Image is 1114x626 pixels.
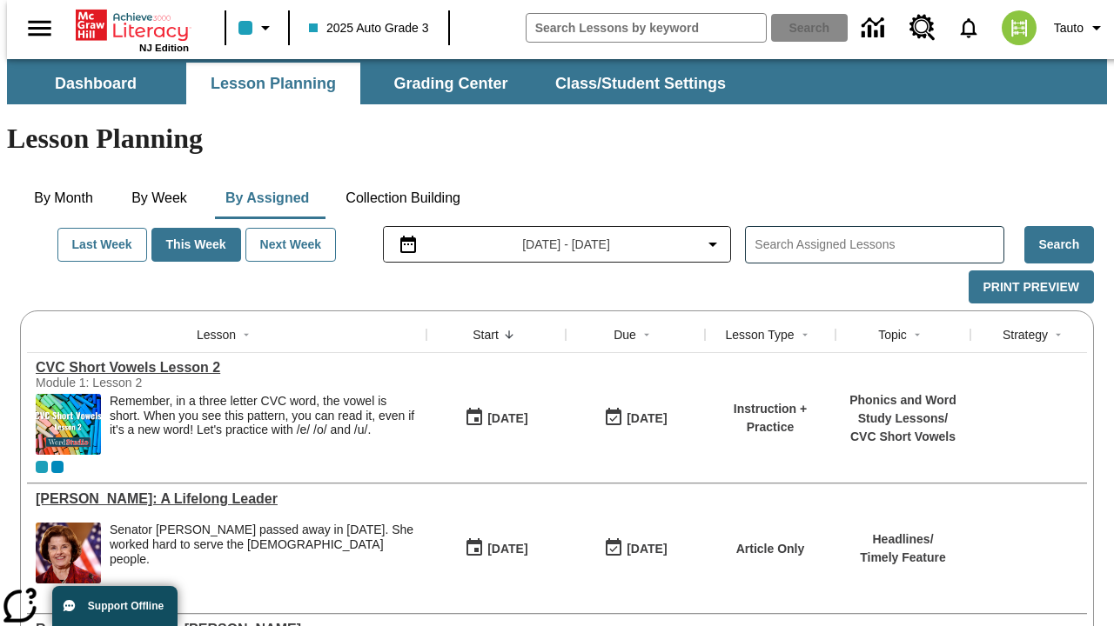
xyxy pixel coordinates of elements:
[116,177,203,219] button: By Week
[844,428,962,446] p: CVC Short Vowels
[627,408,667,430] div: [DATE]
[110,394,418,437] p: Remember, in a three letter CVC word, the vowel is short. When you see this pattern, you can read...
[7,59,1107,104] div: SubNavbar
[991,5,1047,50] button: Select a new avatar
[473,326,499,343] div: Start
[110,394,418,455] div: Remember, in a three letter CVC word, the vowel is short. When you see this pattern, you can read...
[1003,326,1048,343] div: Strategy
[969,270,1094,304] button: Print Preview
[88,600,164,612] span: Support Offline
[139,43,189,53] span: NJ Edition
[36,523,101,583] img: Senator Dianne Feinstein of California smiles with the U.S. flag behind her.
[860,549,946,567] p: Timely Feature
[860,530,946,549] p: Headlines /
[36,360,418,376] div: CVC Short Vowels Lesson 2
[211,177,323,219] button: By Assigned
[7,123,1107,155] h1: Lesson Planning
[627,538,667,560] div: [DATE]
[636,324,657,345] button: Sort
[1024,226,1094,263] button: Search
[36,376,297,390] div: Module 1: Lesson 2
[487,538,527,560] div: [DATE]
[795,324,815,345] button: Sort
[755,232,1003,257] input: Search Assigned Lessons
[522,236,610,254] span: [DATE] - [DATE]
[151,228,241,262] button: This Week
[725,326,794,343] div: Lesson Type
[1048,324,1069,345] button: Sort
[197,326,236,343] div: Lesson
[907,324,928,345] button: Sort
[36,491,418,507] a: Dianne Feinstein: A Lifelong Leader, Lessons
[1047,12,1114,43] button: Profile/Settings
[110,523,418,566] div: Senator [PERSON_NAME] passed away in [DATE]. She worked hard to serve the [DEMOGRAPHIC_DATA] people.
[36,360,418,376] a: CVC Short Vowels Lesson 2, Lessons
[52,586,178,626] button: Support Offline
[946,5,991,50] a: Notifications
[541,63,740,104] button: Class/Student Settings
[20,177,107,219] button: By Month
[110,523,418,583] div: Senator Dianne Feinstein passed away in September 2023. She worked hard to serve the American peo...
[36,461,48,473] div: Current Class
[499,324,520,345] button: Sort
[598,532,673,565] button: 10/13/25: Last day the lesson can be accessed
[57,228,147,262] button: Last Week
[393,74,507,94] span: Grading Center
[899,4,946,51] a: Resource Center, Will open in new tab
[1002,10,1037,45] img: avatar image
[364,63,538,104] button: Grading Center
[186,63,360,104] button: Lesson Planning
[14,3,65,54] button: Open side menu
[332,177,474,219] button: Collection Building
[598,402,673,435] button: 10/13/25: Last day the lesson can be accessed
[459,402,534,435] button: 10/13/25: First time the lesson was available
[1054,19,1084,37] span: Tauto
[555,74,726,94] span: Class/Student Settings
[702,234,723,255] svg: Collapse Date Range Filter
[459,532,534,565] button: 10/13/25: First time the lesson was available
[211,74,336,94] span: Lesson Planning
[55,74,137,94] span: Dashboard
[487,408,527,430] div: [DATE]
[851,4,899,52] a: Data Center
[7,63,742,104] div: SubNavbar
[309,19,429,37] span: 2025 Auto Grade 3
[527,14,766,42] input: search field
[76,6,189,53] div: Home
[714,400,827,436] p: Instruction + Practice
[614,326,636,343] div: Due
[245,228,337,262] button: Next Week
[736,540,805,558] p: Article Only
[391,234,724,255] button: Select the date range menu item
[76,8,189,43] a: Home
[232,12,283,43] button: Class color is light blue. Change class color
[844,391,962,428] p: Phonics and Word Study Lessons /
[36,394,101,455] img: CVC Short Vowels Lesson 2.
[9,63,183,104] button: Dashboard
[51,461,64,473] div: OL 2025 Auto Grade 4
[878,326,907,343] div: Topic
[236,324,257,345] button: Sort
[36,491,418,507] div: Dianne Feinstein: A Lifelong Leader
